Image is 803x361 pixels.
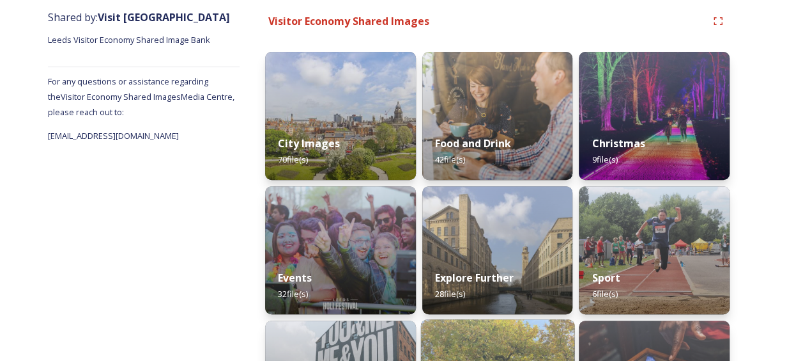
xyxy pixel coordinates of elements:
span: 42 file(s) [435,154,465,165]
strong: Food and Drink [435,136,511,150]
strong: Explore Further [435,271,514,285]
span: 9 file(s) [592,154,617,165]
span: Leeds Visitor Economy Shared Image Bank [48,34,210,45]
img: 6b83ee86-1c5a-4230-a2f2-76ba73473e8b.jpg [422,186,573,314]
span: 6 file(s) [592,288,617,300]
span: 28 file(s) [435,288,465,300]
img: 5b0205c7-5891-4eba-88df-45a7ffb0e299.jpg [265,186,416,314]
strong: Visit [GEOGRAPHIC_DATA] [98,10,230,24]
img: c294e068-9312-4111-b400-e8d78225eb03.jpg [422,52,573,180]
span: [EMAIL_ADDRESS][DOMAIN_NAME] [48,130,179,141]
strong: Visitor Economy Shared Images [268,14,429,28]
span: Shared by: [48,10,230,24]
span: 32 file(s) [278,288,308,300]
img: b038c16e-5de4-4e50-b566-40b0484159a7.jpg [265,52,416,180]
strong: Events [278,271,312,285]
img: 91398214-7c82-47fb-9c16-f060163af707.jpg [579,186,730,314]
strong: Christmas [592,136,645,150]
strong: Sport [592,271,620,285]
img: b31ebafd-3048-46ba-81ca-2db6d970c8af.jpg [579,52,730,180]
span: 70 file(s) [278,154,308,165]
span: For any questions or assistance regarding the Visitor Economy Shared Images Media Centre, please ... [48,76,234,118]
strong: City Images [278,136,340,150]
